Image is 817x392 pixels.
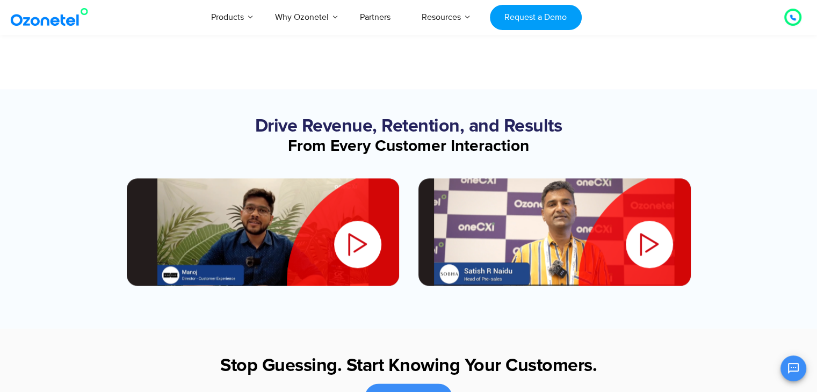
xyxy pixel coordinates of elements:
div: 2 / 2 [418,178,691,286]
a: sob [418,178,691,286]
div: 1 / 2 [127,178,399,286]
a: Kapiva.png [127,178,399,286]
button: Open chat [780,355,806,381]
h2: Drive Revenue, Retention, and Results [127,116,691,137]
h2: Stop Guessing. Start Knowing Your Customers. [100,355,718,377]
h3: From Every Customer Interaction [127,136,691,157]
a: Request a Demo [490,5,582,30]
div: Slides [127,178,691,286]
